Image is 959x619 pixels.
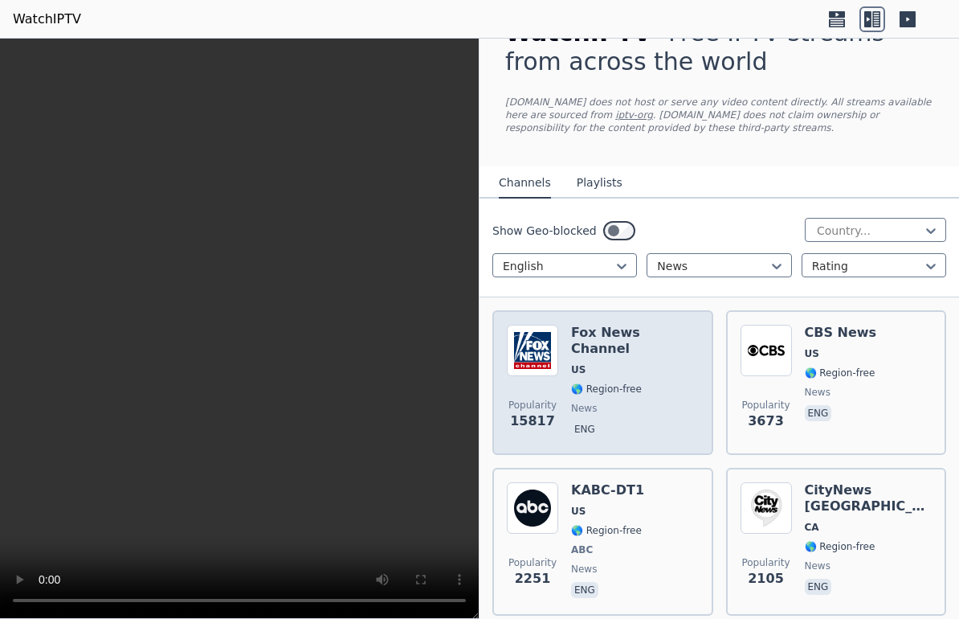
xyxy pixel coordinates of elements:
span: news [571,563,597,576]
span: 🌎 Region-free [571,383,642,396]
button: Playlists [577,168,622,199]
span: Popularity [741,556,790,569]
img: CityNews Toronto [741,482,792,534]
span: 🌎 Region-free [805,540,875,553]
span: 2251 [515,569,551,588]
span: news [571,402,597,415]
span: 🌎 Region-free [805,367,875,379]
p: eng [571,582,598,598]
a: iptv-org [615,109,653,121]
span: ABC [571,543,593,556]
p: eng [805,405,832,421]
span: Popularity [508,556,557,569]
span: news [805,386,830,399]
h1: - Free IPTV streams from across the world [505,18,933,76]
h6: CityNews [GEOGRAPHIC_DATA] [805,482,932,514]
h6: Fox News Channel [571,325,699,357]
span: US [571,505,586,518]
p: eng [571,421,598,437]
h6: CBS News [805,325,877,341]
span: US [571,363,586,376]
label: Show Geo-blocked [492,223,597,239]
span: news [805,560,830,572]
span: 15817 [510,412,555,431]
img: KABC-DT1 [507,482,558,534]
p: eng [805,579,832,595]
img: Fox News Channel [507,325,558,376]
span: 2105 [748,569,784,588]
img: CBS News [741,325,792,376]
button: Channels [499,168,551,199]
a: WatchIPTV [13,10,81,29]
span: 3673 [748,412,784,431]
span: 🌎 Region-free [571,524,642,537]
span: Popularity [508,399,557,412]
span: CA [805,521,819,534]
h6: KABC-DT1 [571,482,644,498]
span: Popularity [741,399,790,412]
span: US [805,347,819,360]
p: [DOMAIN_NAME] does not host or serve any video content directly. All streams available here are s... [505,96,933,134]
